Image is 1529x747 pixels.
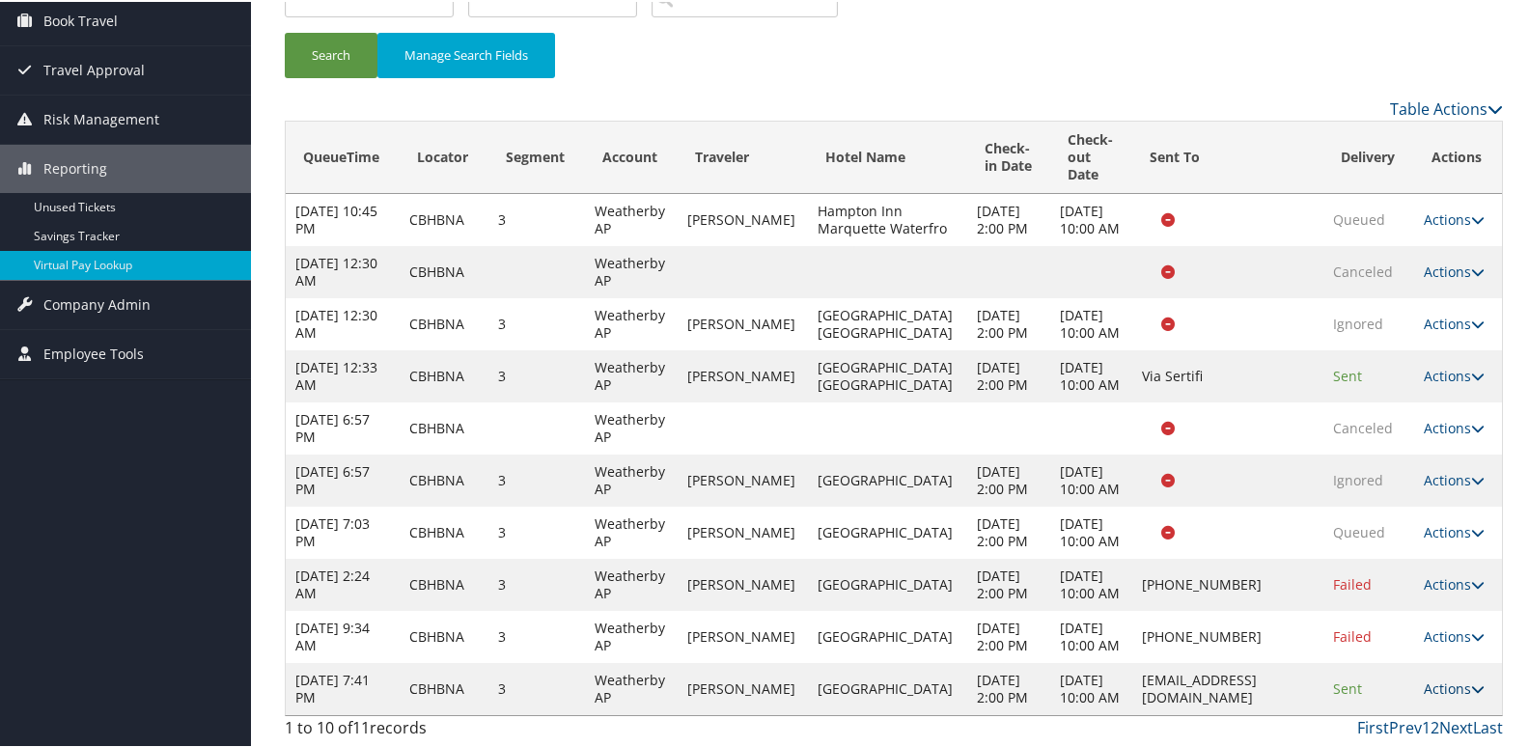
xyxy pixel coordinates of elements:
td: [DATE] 2:00 PM [967,348,1049,401]
span: Failed [1333,573,1372,592]
span: Queued [1333,208,1385,227]
td: [DATE] 12:33 AM [286,348,400,401]
td: Hampton Inn Marquette Waterfro [808,192,967,244]
td: Weatherby AP [585,661,678,713]
td: [GEOGRAPHIC_DATA] [808,609,967,661]
span: Reporting [43,143,107,191]
td: CBHBNA [400,609,488,661]
button: Search [285,31,377,76]
span: Ignored [1333,313,1383,331]
td: [DATE] 2:00 PM [967,453,1049,505]
td: [DATE] 10:00 AM [1050,348,1132,401]
td: 3 [488,296,585,348]
td: [PERSON_NAME] [678,609,809,661]
td: [DATE] 2:00 PM [967,609,1049,661]
td: [DATE] 2:00 PM [967,296,1049,348]
th: Check-in Date: activate to sort column descending [967,120,1049,192]
a: Actions [1424,208,1485,227]
td: [DATE] 10:00 AM [1050,505,1132,557]
td: [PERSON_NAME] [678,296,809,348]
td: CBHBNA [400,557,488,609]
a: Actions [1424,365,1485,383]
th: Hotel Name: activate to sort column ascending [808,120,967,192]
td: [EMAIL_ADDRESS][DOMAIN_NAME] [1132,661,1323,713]
td: [DATE] 10:00 AM [1050,609,1132,661]
td: [GEOGRAPHIC_DATA] [GEOGRAPHIC_DATA] [808,296,967,348]
td: [PERSON_NAME] [678,192,809,244]
span: Canceled [1333,417,1393,435]
td: Weatherby AP [585,192,678,244]
button: Manage Search Fields [377,31,555,76]
td: CBHBNA [400,192,488,244]
span: Failed [1333,625,1372,644]
th: Delivery: activate to sort column ascending [1323,120,1415,192]
a: Actions [1424,469,1485,487]
td: CBHBNA [400,453,488,505]
a: Last [1473,715,1503,736]
th: Check-out Date: activate to sort column ascending [1050,120,1132,192]
td: [DATE] 9:34 AM [286,609,400,661]
a: First [1357,715,1389,736]
span: 11 [352,715,370,736]
td: [DATE] 10:00 AM [1050,557,1132,609]
td: [GEOGRAPHIC_DATA] [808,505,967,557]
td: [PERSON_NAME] [678,661,809,713]
td: [DATE] 12:30 AM [286,296,400,348]
a: Actions [1424,261,1485,279]
td: 3 [488,661,585,713]
span: Canceled [1333,261,1393,279]
a: Actions [1424,625,1485,644]
td: [DATE] 2:00 PM [967,192,1049,244]
a: 1 [1422,715,1431,736]
td: [GEOGRAPHIC_DATA] [808,453,967,505]
td: [PHONE_NUMBER] [1132,609,1323,661]
td: CBHBNA [400,348,488,401]
td: 3 [488,348,585,401]
td: Weatherby AP [585,505,678,557]
a: Table Actions [1390,97,1503,118]
td: [GEOGRAPHIC_DATA] [808,557,967,609]
a: Actions [1424,313,1485,331]
a: Actions [1424,573,1485,592]
td: CBHBNA [400,661,488,713]
td: [PHONE_NUMBER] [1132,557,1323,609]
td: [PERSON_NAME] [678,557,809,609]
td: Via Sertifi [1132,348,1323,401]
a: Actions [1424,521,1485,539]
td: Weatherby AP [585,557,678,609]
th: Segment: activate to sort column ascending [488,120,585,192]
td: [PERSON_NAME] [678,348,809,401]
td: [DATE] 2:00 PM [967,661,1049,713]
span: Company Admin [43,279,151,327]
span: Ignored [1333,469,1383,487]
td: [DATE] 7:41 PM [286,661,400,713]
span: Risk Management [43,94,159,142]
th: Account: activate to sort column ascending [585,120,678,192]
td: Weatherby AP [585,244,678,296]
td: CBHBNA [400,401,488,453]
td: [DATE] 2:00 PM [967,557,1049,609]
td: [DATE] 10:45 PM [286,192,400,244]
td: [GEOGRAPHIC_DATA] [GEOGRAPHIC_DATA] [808,348,967,401]
th: QueueTime: activate to sort column ascending [286,120,400,192]
td: [DATE] 10:00 AM [1050,661,1132,713]
td: [PERSON_NAME] [678,453,809,505]
td: Weatherby AP [585,348,678,401]
span: Employee Tools [43,328,144,376]
span: Queued [1333,521,1385,539]
td: Weatherby AP [585,609,678,661]
th: Traveler: activate to sort column ascending [678,120,809,192]
a: 2 [1431,715,1439,736]
td: [DATE] 6:57 PM [286,453,400,505]
td: [DATE] 7:03 PM [286,505,400,557]
a: Prev [1389,715,1422,736]
span: Sent [1333,678,1362,696]
th: Sent To: activate to sort column ascending [1132,120,1323,192]
td: Weatherby AP [585,401,678,453]
td: [DATE] 6:57 PM [286,401,400,453]
td: [DATE] 2:24 AM [286,557,400,609]
td: [DATE] 2:00 PM [967,505,1049,557]
div: 1 to 10 of records [285,714,568,747]
td: [DATE] 12:30 AM [286,244,400,296]
td: CBHBNA [400,505,488,557]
